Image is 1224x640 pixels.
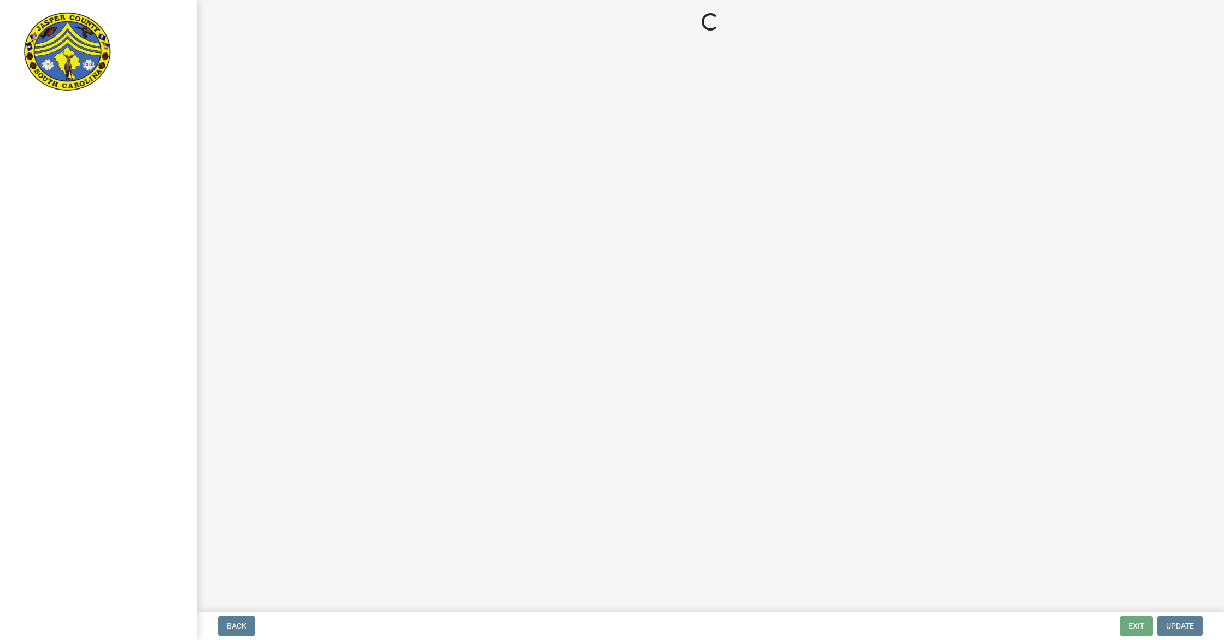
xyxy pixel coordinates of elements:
[1157,616,1203,636] button: Update
[22,11,113,93] img: Jasper County, South Carolina
[1166,621,1194,630] span: Update
[218,616,255,636] button: Back
[1120,616,1153,636] button: Exit
[227,621,246,630] span: Back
